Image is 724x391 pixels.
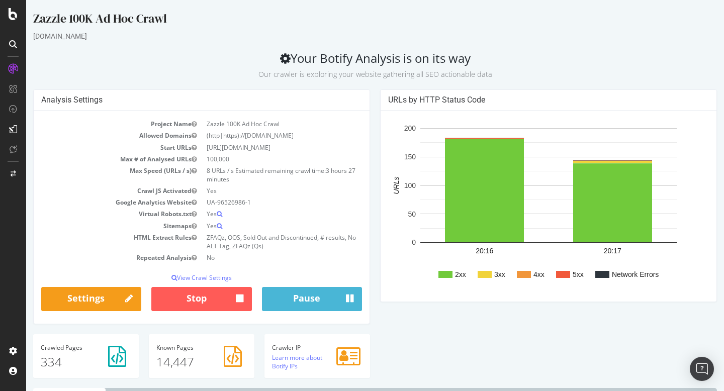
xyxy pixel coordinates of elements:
td: [URL][DOMAIN_NAME] [175,142,336,153]
td: Google Analytics Website [15,197,175,208]
div: Open Intercom Messenger [690,357,714,381]
text: 100 [378,181,390,189]
td: (http|https)://[DOMAIN_NAME] [175,130,336,141]
td: Yes [175,220,336,232]
a: Settings [15,287,115,311]
text: 50 [382,210,390,218]
text: 3xx [468,270,479,278]
td: Repeated Analysis [15,252,175,263]
td: Max Speed (URLs / s) [15,165,175,185]
td: Yes [175,185,336,197]
text: 150 [378,153,390,161]
td: Yes [175,208,336,220]
text: 20:17 [578,247,595,255]
p: 334 [15,353,105,370]
text: 4xx [507,270,518,278]
p: 14,447 [130,353,221,370]
text: 200 [378,125,390,133]
h4: Crawler IP [246,344,336,351]
td: Zazzle 100K Ad Hoc Crawl [175,118,336,130]
td: Project Name [15,118,175,130]
div: Zazzle 100K Ad Hoc Crawl [7,10,691,31]
h2: Your Botify Analysis is on its way [7,51,691,79]
small: Our crawler is exploring your website gathering all SEO actionable data [232,69,466,79]
td: Start URLs [15,142,175,153]
td: Max # of Analysed URLs [15,153,175,165]
h4: Pages Known [130,344,221,351]
span: 3 hours 27 minutes [180,166,329,183]
button: Stop [125,287,225,311]
p: View Crawl Settings [15,273,336,282]
text: 20:16 [449,247,467,255]
svg: A chart. [362,118,683,294]
text: 0 [386,239,390,247]
td: HTML Extract Rules [15,232,175,252]
text: Network Errors [586,270,632,278]
text: 2xx [429,270,440,278]
td: Allowed Domains [15,130,175,141]
td: Sitemaps [15,220,175,232]
td: 100,000 [175,153,336,165]
button: Pause [236,287,336,311]
td: No [175,252,336,263]
div: [DOMAIN_NAME] [7,31,691,41]
td: Virtual Robots.txt [15,208,175,220]
h4: Pages Crawled [15,344,105,351]
td: ZFAQz, OOS, Sold Out and Discontinued, # results, No ALT Tag, ZFAQz (Qs) [175,232,336,252]
text: URLs [366,177,374,194]
td: Crawl JS Activated [15,185,175,197]
a: Learn more about Botify IPs [246,353,296,370]
td: 8 URLs / s Estimated remaining crawl time: [175,165,336,185]
td: UA-96526986-1 [175,197,336,208]
h4: Analysis Settings [15,95,336,105]
h4: URLs by HTTP Status Code [362,95,683,105]
text: 5xx [547,270,558,278]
